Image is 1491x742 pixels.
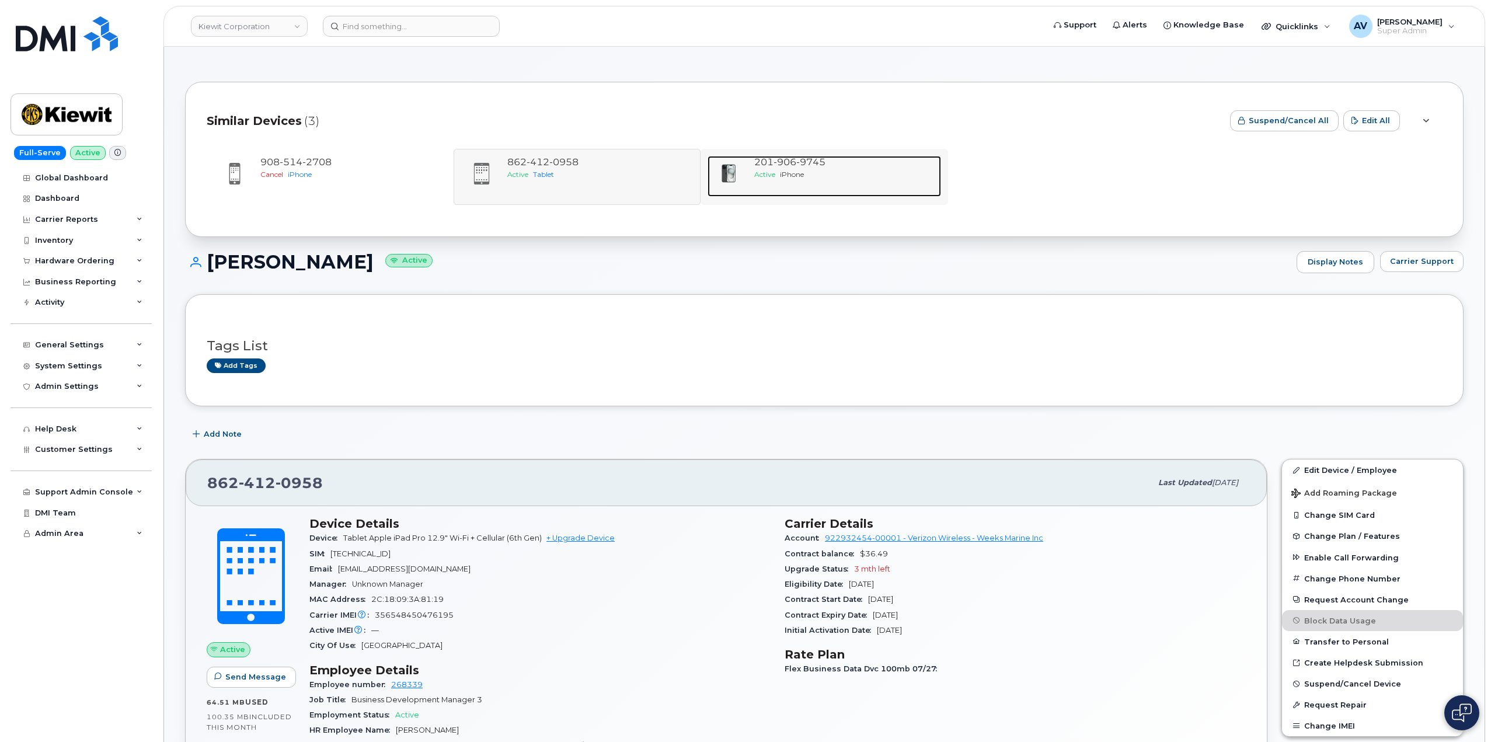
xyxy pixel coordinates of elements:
span: Active IMEI [309,626,371,635]
span: [DATE] [873,611,898,619]
span: 0958 [276,474,323,492]
span: Device [309,534,343,542]
button: Change Phone Number [1282,568,1463,589]
span: — [371,626,379,635]
span: Job Title [309,695,351,704]
span: Tablet Apple iPad Pro 12.9" Wi-Fi + Cellular (6th Gen) [343,534,542,542]
a: 9085142708CanceliPhone [214,156,447,198]
span: [EMAIL_ADDRESS][DOMAIN_NAME] [338,565,471,573]
span: 201 [754,156,825,168]
a: 268339 [391,680,423,689]
span: iPhone [780,170,804,179]
span: Change Plan / Features [1304,532,1400,541]
button: Add Note [185,424,252,445]
span: 356548450476195 [375,611,454,619]
span: Contract Start Date [785,595,868,604]
button: Transfer to Personal [1282,631,1463,652]
h3: Device Details [309,517,771,531]
span: iPhone [288,170,312,179]
span: 100.35 MB [207,713,249,721]
span: [DATE] [1212,478,1238,487]
button: Block Data Usage [1282,610,1463,631]
button: Change Plan / Features [1282,525,1463,546]
span: Employment Status [309,710,395,719]
span: Active [754,170,775,179]
h3: Employee Details [309,663,771,677]
span: Contract Expiry Date [785,611,873,619]
span: [DATE] [868,595,893,604]
button: Suspend/Cancel All [1230,110,1339,131]
h3: Tags List [207,339,1442,353]
button: Change SIM Card [1282,504,1463,525]
span: Email [309,565,338,573]
button: Change IMEI [1282,715,1463,736]
h3: Carrier Details [785,517,1246,531]
span: Upgrade Status [785,565,854,573]
span: Active [395,710,419,719]
span: Account [785,534,825,542]
span: Edit All [1362,115,1390,126]
span: [DATE] [849,580,874,588]
span: Unknown Manager [352,580,423,588]
button: Carrier Support [1380,251,1464,272]
span: [GEOGRAPHIC_DATA] [361,641,443,650]
span: Active [220,644,245,655]
a: 2019069745ActiveiPhone [708,156,940,197]
a: 922932454-00001 - Verizon Wireless - Weeks Marine Inc [825,534,1043,542]
a: + Upgrade Device [546,534,615,542]
span: Similar Devices [207,113,302,130]
span: Business Development Manager 3 [351,695,482,704]
span: 2C:18:09:3A:81:19 [371,595,444,604]
span: Contract balance [785,549,860,558]
span: Carrier IMEI [309,611,375,619]
span: $36.49 [860,549,888,558]
span: 3 mth left [854,565,890,573]
span: MAC Address [309,595,371,604]
span: Manager [309,580,352,588]
span: Initial Activation Date [785,626,877,635]
span: Send Message [225,671,286,682]
span: 906 [774,156,796,168]
button: Enable Call Forwarding [1282,547,1463,568]
span: Cancel [260,170,283,179]
span: Add Note [204,429,242,440]
span: Eligibility Date [785,580,849,588]
span: included this month [207,712,292,731]
span: 9745 [796,156,825,168]
span: (3) [304,113,319,130]
a: Display Notes [1297,251,1374,273]
a: Add tags [207,358,266,373]
button: Edit All [1343,110,1400,131]
small: Active [385,254,433,267]
span: 862 [207,474,323,492]
span: [PERSON_NAME] [396,726,459,734]
button: Request Repair [1282,694,1463,715]
a: Edit Device / Employee [1282,459,1463,480]
button: Add Roaming Package [1282,480,1463,504]
span: 514 [280,156,302,168]
span: used [245,698,269,706]
span: Carrier Support [1390,256,1454,267]
span: SIM [309,549,330,558]
span: City Of Use [309,641,361,650]
button: Send Message [207,667,296,688]
a: Create Helpdesk Submission [1282,652,1463,673]
img: Open chat [1452,703,1472,722]
span: [DATE] [877,626,902,635]
span: 2708 [302,156,332,168]
span: Add Roaming Package [1291,489,1397,500]
span: 412 [239,474,276,492]
span: Employee number [309,680,391,689]
button: Suspend/Cancel Device [1282,673,1463,694]
span: Enable Call Forwarding [1304,553,1399,562]
span: Last updated [1158,478,1212,487]
span: HR Employee Name [309,726,396,734]
h1: [PERSON_NAME] [185,252,1291,272]
h3: Rate Plan [785,647,1246,661]
span: 908 [260,156,332,168]
span: Flex Business Data Dvc 100mb 07/27 [785,664,943,673]
span: [TECHNICAL_ID] [330,549,391,558]
span: 64.51 MB [207,698,245,706]
button: Request Account Change [1282,589,1463,610]
span: Suspend/Cancel All [1249,115,1329,126]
